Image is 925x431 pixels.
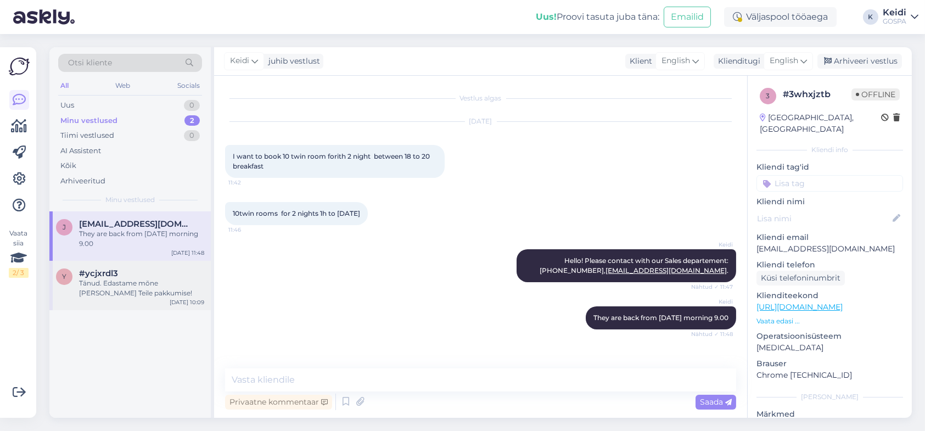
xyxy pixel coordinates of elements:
div: [DATE] 10:09 [170,298,204,306]
p: Operatsioonisüsteem [756,331,903,342]
span: 11:46 [228,226,270,234]
div: Vestlus algas [225,93,736,103]
span: j [63,223,66,231]
div: Tänud. Edastame mõne [PERSON_NAME] Teile pakkumise! [79,278,204,298]
div: K [863,9,878,25]
div: Arhiveeritud [60,176,105,187]
div: Väljaspool tööaega [724,7,837,27]
div: Proovi tasuta juba täna: [536,10,659,24]
p: Kliendi email [756,232,903,243]
div: 0 [184,100,200,111]
input: Lisa nimi [757,212,890,225]
p: Märkmed [756,408,903,420]
div: Privaatne kommentaar [225,395,332,410]
p: Brauser [756,358,903,370]
span: 10twin rooms for 2 nights 1h to [DATE] [233,209,360,217]
div: Klient [625,55,652,67]
div: All [58,79,71,93]
div: Tiimi vestlused [60,130,114,141]
span: 3 [766,92,770,100]
div: Arhiveeri vestlus [817,54,902,69]
input: Lisa tag [756,175,903,192]
p: Kliendi tag'id [756,161,903,173]
div: Klienditugi [714,55,760,67]
span: Hello! Please contact with our Sales departement: [PHONE_NUMBER], . [540,256,730,275]
div: 2 / 3 [9,268,29,278]
div: [GEOGRAPHIC_DATA], [GEOGRAPHIC_DATA] [760,112,881,135]
div: Minu vestlused [60,115,117,126]
span: Keidi [692,298,733,306]
div: They are back from [DATE] morning 9.00 [79,229,204,249]
div: Kõik [60,160,76,171]
span: English [661,55,690,67]
span: jan.gustav@inbox.lv [79,219,193,229]
a: [EMAIL_ADDRESS][DOMAIN_NAME] [606,266,727,275]
p: Kliendi telefon [756,259,903,271]
div: # 3whxjztb [783,88,851,101]
p: Klienditeekond [756,290,903,301]
div: 2 [184,115,200,126]
span: Keidi [230,55,249,67]
span: Keidi [692,240,733,249]
span: Otsi kliente [68,57,112,69]
div: [DATE] [225,116,736,126]
span: English [770,55,798,67]
span: I want to book 10 twin room forith 2 night between 18 to 20 breakfast [233,152,433,170]
span: y [62,272,66,281]
span: Saada [700,397,732,407]
span: They are back from [DATE] morning 9.00 [593,314,728,322]
p: Vaata edasi ... [756,316,903,326]
p: [MEDICAL_DATA] [756,342,903,354]
p: Kliendi nimi [756,196,903,208]
div: AI Assistent [60,145,101,156]
div: Socials [175,79,202,93]
img: Askly Logo [9,56,30,77]
span: #ycjxrdl3 [79,268,118,278]
div: Web [114,79,133,93]
div: [PERSON_NAME] [756,392,903,402]
span: Nähtud ✓ 11:47 [691,283,733,291]
div: Vaata siia [9,228,29,278]
div: Keidi [883,8,906,17]
span: Offline [851,88,900,100]
a: [URL][DOMAIN_NAME] [756,302,843,312]
span: 11:42 [228,178,270,187]
span: Nähtud ✓ 11:48 [691,330,733,338]
b: Uus! [536,12,557,22]
div: Kliendi info [756,145,903,155]
p: [EMAIL_ADDRESS][DOMAIN_NAME] [756,243,903,255]
span: Minu vestlused [105,195,155,205]
div: juhib vestlust [264,55,320,67]
button: Emailid [664,7,711,27]
div: GOSPA [883,17,906,26]
div: Küsi telefoninumbrit [756,271,845,286]
a: KeidiGOSPA [883,8,918,26]
div: 0 [184,130,200,141]
p: Chrome [TECHNICAL_ID] [756,370,903,381]
div: Uus [60,100,74,111]
div: [DATE] 11:48 [171,249,204,257]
